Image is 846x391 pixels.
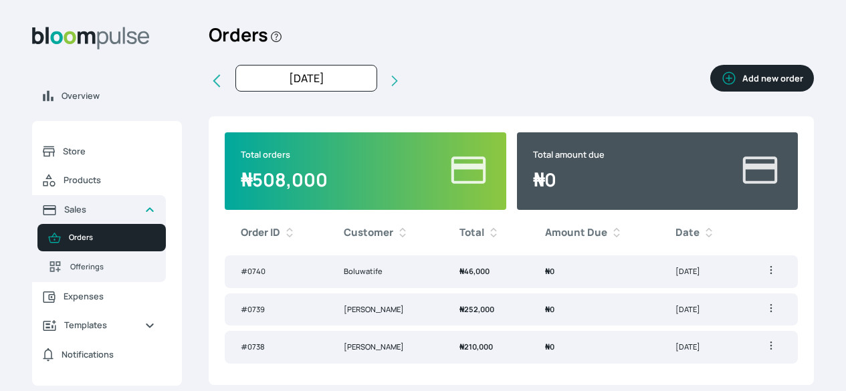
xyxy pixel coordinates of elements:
[545,342,550,352] span: ₦
[533,148,605,161] p: Total amount due
[545,266,550,276] span: ₦
[70,261,155,273] span: Offerings
[241,167,252,192] span: ₦
[225,293,328,326] td: # 0739
[225,331,328,364] td: # 0738
[459,304,494,314] span: 252,000
[209,16,283,65] h2: Orders
[344,225,393,241] b: Customer
[659,255,744,288] td: [DATE]
[32,282,166,311] a: Expenses
[32,82,182,110] a: Overview
[64,290,155,303] span: Expenses
[241,167,328,192] span: 508,000
[545,266,554,276] span: 0
[62,348,114,361] span: Notifications
[459,342,464,352] span: ₦
[675,225,700,241] b: Date
[63,145,155,158] span: Store
[459,266,464,276] span: ₦
[32,195,166,224] a: Sales
[32,311,166,340] a: Templates
[32,27,150,49] img: Bloom Logo
[328,293,443,326] td: [PERSON_NAME]
[545,342,554,352] span: 0
[459,304,464,314] span: ₦
[62,90,171,102] span: Overview
[64,203,134,216] span: Sales
[545,225,607,241] b: Amount Due
[459,266,490,276] span: 46,000
[459,225,484,241] b: Total
[459,342,493,352] span: 210,000
[659,293,744,326] td: [DATE]
[69,232,155,243] span: Orders
[241,148,328,161] p: Total orders
[37,251,166,282] a: Offerings
[64,174,155,186] span: Products
[328,255,443,288] td: Boluwatife
[225,255,328,288] td: # 0740
[64,319,134,332] span: Templates
[32,166,166,195] a: Products
[37,224,166,251] a: Orders
[241,225,280,241] b: Order ID
[545,304,554,314] span: 0
[328,331,443,364] td: [PERSON_NAME]
[533,167,544,192] span: ₦
[710,65,814,97] a: Add new order
[32,16,182,375] aside: Sidebar
[32,340,166,370] a: Notifications
[710,65,814,92] button: Add new order
[659,331,744,364] td: [DATE]
[533,167,556,192] span: 0
[32,137,166,166] a: Store
[545,304,550,314] span: ₦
